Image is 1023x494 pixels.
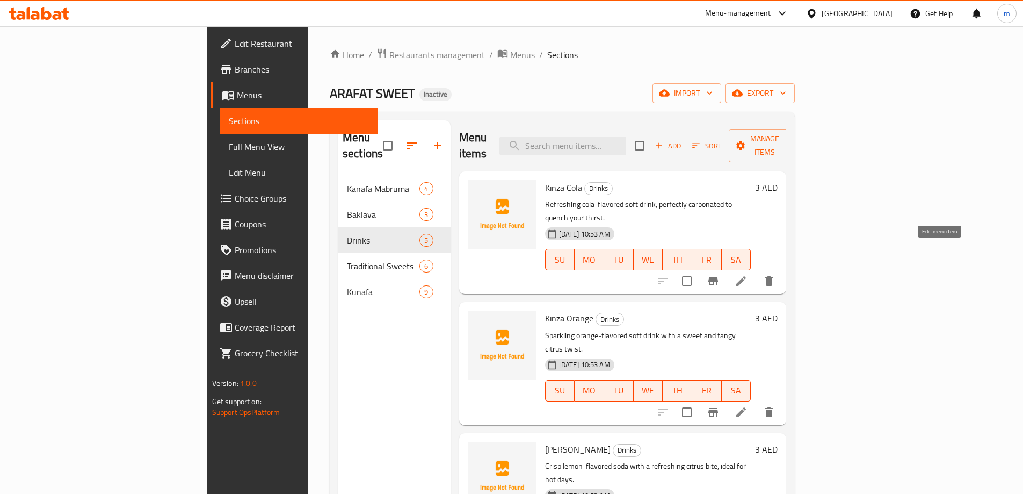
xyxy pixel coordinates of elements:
span: [DATE] 10:53 AM [555,229,614,239]
a: Edit menu item [735,406,748,419]
input: search [499,137,626,155]
a: Branches [211,56,378,82]
span: TH [667,252,688,268]
span: Baklava [347,208,419,221]
span: Coupons [235,218,369,231]
a: Coverage Report [211,314,378,340]
div: items [419,182,433,195]
span: SU [550,383,571,398]
span: WE [638,383,659,398]
div: [GEOGRAPHIC_DATA] [822,8,893,19]
span: TU [608,383,629,398]
span: Kinza Cola [545,180,582,196]
li: / [489,48,493,61]
span: Drinks [613,444,641,456]
img: Kinza Orange [468,311,536,380]
a: Menus [211,82,378,108]
span: 6 [420,261,432,271]
span: Full Menu View [229,140,369,153]
div: Inactive [419,88,452,101]
span: m [1004,8,1010,19]
button: MO [575,380,604,402]
a: Upsell [211,289,378,314]
a: Menu disclaimer [211,263,378,289]
span: Select all sections [376,134,399,157]
a: Promotions [211,237,378,263]
a: Grocery Checklist [211,340,378,366]
p: Refreshing cola-flavored soft drink, perfectly carbonated to quench your thirst. [545,198,751,225]
a: Choice Groups [211,185,378,211]
span: SA [726,252,747,268]
span: [PERSON_NAME] [545,441,611,457]
div: Kunafa9 [338,279,451,305]
button: Add section [425,133,451,159]
button: MO [575,249,604,270]
div: Drinks [596,313,624,326]
span: Sort [692,140,722,152]
button: TH [663,249,692,270]
button: delete [756,268,782,294]
span: Restaurants management [389,48,485,61]
span: SA [726,383,747,398]
span: export [734,87,786,100]
span: Promotions [235,244,369,256]
a: Edit Menu [220,160,378,185]
span: Drinks [347,234,419,247]
span: Kinza Orange [545,310,593,326]
span: Traditional Sweets [347,260,419,273]
a: Menus [497,48,535,62]
span: ARAFAT SWEET [330,81,415,105]
span: Sort sections [399,133,425,159]
button: SA [722,249,751,270]
button: Add [651,138,685,154]
a: Sections [220,108,378,134]
div: items [419,208,433,221]
span: Sections [229,114,369,127]
h6: 3 AED [755,311,778,326]
span: FR [696,383,717,398]
div: Kanafa Mabruma [347,182,419,195]
span: Drinks [585,182,612,195]
span: import [661,87,713,100]
div: Traditional Sweets6 [338,253,451,279]
span: Version: [212,376,238,390]
div: Baklava3 [338,202,451,227]
span: Add [654,140,683,152]
a: Edit Restaurant [211,31,378,56]
div: Kanafa Mabruma4 [338,176,451,202]
button: import [652,83,721,103]
span: MO [579,252,600,268]
span: SU [550,252,571,268]
span: 4 [420,184,432,194]
button: TU [604,249,634,270]
span: Add item [651,138,685,154]
span: TH [667,383,688,398]
span: Coverage Report [235,321,369,334]
p: Sparkling orange-flavored soft drink with a sweet and tangy citrus twist. [545,329,751,356]
button: SA [722,380,751,402]
h6: 3 AED [755,442,778,457]
span: Sections [547,48,578,61]
img: Kinza Cola [468,180,536,249]
span: 5 [420,235,432,246]
span: FR [696,252,717,268]
h2: Menu items [459,130,487,162]
span: MO [579,383,600,398]
a: Coupons [211,211,378,237]
span: 1.0.0 [240,376,257,390]
button: TH [663,380,692,402]
div: Kunafa [347,285,419,298]
span: Select to update [676,401,698,424]
a: Support.OpsPlatform [212,405,280,419]
div: Menu-management [705,7,771,20]
div: items [419,285,433,298]
span: Sort items [685,138,729,154]
button: delete [756,399,782,425]
span: Inactive [419,90,452,99]
a: Restaurants management [376,48,485,62]
span: Select to update [676,270,698,292]
button: WE [634,249,663,270]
